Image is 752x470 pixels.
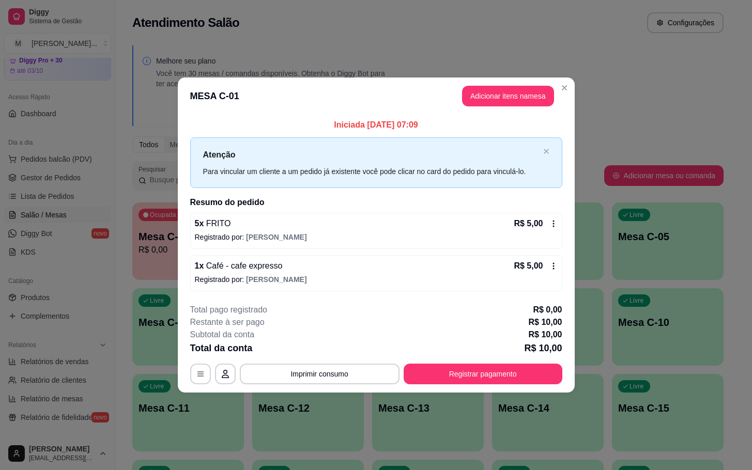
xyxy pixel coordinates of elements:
[190,328,255,341] p: Subtotal da conta
[240,364,400,384] button: Imprimir consumo
[204,219,231,228] span: FRITO
[203,166,539,177] div: Para vincular um cliente a um pedido já existente você pode clicar no card do pedido para vinculá...
[246,233,306,241] span: [PERSON_NAME]
[178,77,575,115] header: MESA C-01
[195,274,558,285] p: Registrado por:
[529,328,562,341] p: R$ 10,00
[190,304,267,316] p: Total pago registrado
[556,80,573,96] button: Close
[529,316,562,328] p: R$ 10,00
[514,260,543,272] p: R$ 5,00
[533,304,562,316] p: R$ 0,00
[514,217,543,230] p: R$ 5,00
[524,341,562,355] p: R$ 10,00
[204,261,282,270] span: Café - cafe expresso
[246,275,306,284] span: [PERSON_NAME]
[404,364,562,384] button: Registrar pagamento
[543,148,549,155] button: close
[190,119,562,131] p: Iniciada [DATE] 07:09
[190,316,265,328] p: Restante à ser pago
[190,196,562,209] h2: Resumo do pedido
[195,260,283,272] p: 1 x
[195,217,231,230] p: 5 x
[203,148,539,161] p: Atenção
[190,341,253,355] p: Total da conta
[195,232,558,242] p: Registrado por:
[462,86,554,106] button: Adicionar itens namesa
